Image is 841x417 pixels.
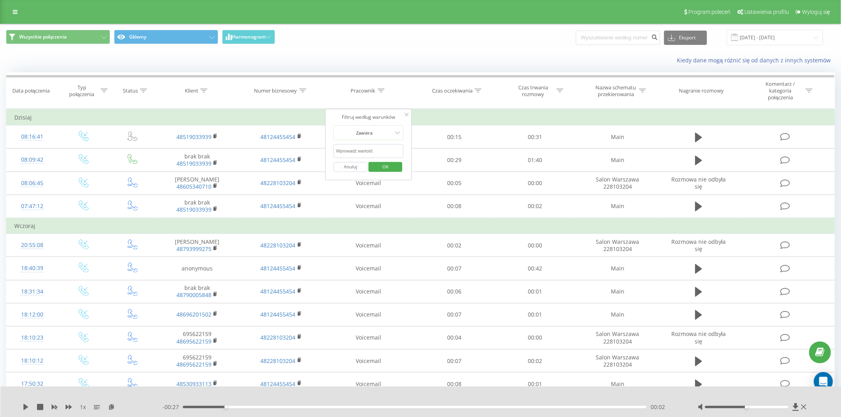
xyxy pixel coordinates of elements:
[163,403,183,411] span: - 00:27
[651,403,665,411] span: 00:02
[14,353,50,369] div: 18:10:12
[222,30,275,44] button: Harmonogram
[671,176,726,190] span: Rozmowa nie odbyła się
[576,349,660,373] td: Salon Warszawa 228103204
[261,241,296,249] a: 48228103204
[576,125,660,149] td: Main
[155,149,239,172] td: brak brak
[176,183,211,190] a: 48605340710
[155,349,239,373] td: 695622159
[232,34,265,40] span: Harmonogram
[155,326,239,349] td: 695622159
[261,264,296,272] a: 48124455454
[6,110,835,125] td: Dzisiaj
[814,372,833,391] div: Open Intercom Messenger
[323,172,414,195] td: Voicemail
[14,261,50,276] div: 18:40:39
[802,9,830,15] span: Wyloguj się
[155,195,239,218] td: brak brak
[414,349,495,373] td: 00:07
[414,149,495,172] td: 00:29
[414,257,495,280] td: 00:07
[261,334,296,341] a: 48228103204
[334,144,404,158] input: Wprowadź wartość
[334,113,404,121] div: Filtruj według warunków
[323,149,414,172] td: [PERSON_NAME] (SIP)
[80,403,86,411] span: 1 x
[495,234,576,257] td: 00:00
[14,284,50,299] div: 18:31:34
[323,280,414,303] td: Voicemail
[14,330,50,346] div: 18:10:23
[495,303,576,326] td: 00:01
[495,172,576,195] td: 00:00
[576,31,660,45] input: Wyszukiwanie według numeru
[576,303,660,326] td: Main
[12,87,50,94] div: Data połączenia
[185,87,198,94] div: Klient
[374,160,397,173] span: OK
[155,234,239,257] td: [PERSON_NAME]
[176,338,211,345] a: 48695622159
[176,206,211,213] a: 48519033939
[757,81,804,101] div: Komentarz / kategoria połączenia
[414,172,495,195] td: 00:05
[432,87,473,94] div: Czas oczekiwania
[6,218,835,234] td: Wczoraj
[351,87,376,94] div: Pracownik
[495,349,576,373] td: 00:02
[176,291,211,299] a: 48790005848
[414,303,495,326] td: 00:07
[677,56,835,64] a: Kiedy dane mogą różnić się od danych z innych systemów
[414,195,495,218] td: 00:08
[495,280,576,303] td: 00:01
[671,330,726,345] span: Rozmowa nie odbyła się
[261,156,296,164] a: 48124455454
[576,257,660,280] td: Main
[323,195,414,218] td: Voicemail
[261,179,296,187] a: 48228103204
[65,84,99,98] div: Typ połączenia
[261,357,296,365] a: 48228103204
[155,172,239,195] td: [PERSON_NAME]
[254,87,297,94] div: Numer biznesowy
[679,87,724,94] div: Nagranie rozmowy
[576,195,660,218] td: Main
[6,30,110,44] button: Wszystkie połączenia
[414,280,495,303] td: 00:06
[261,311,296,318] a: 48124455454
[261,133,296,141] a: 48124455454
[155,257,239,280] td: anonymous
[176,133,211,141] a: 48519033939
[176,245,211,253] a: 48793999275
[176,311,211,318] a: 48696201502
[14,129,50,145] div: 08:16:41
[176,380,211,388] a: 48530933113
[323,125,414,149] td: [PERSON_NAME] (SIP)
[595,84,637,98] div: Nazwa schematu przekierowania
[261,202,296,210] a: 48124455454
[495,149,576,172] td: 01:40
[14,237,50,253] div: 20:55:08
[19,34,67,40] span: Wszystkie połączenia
[414,234,495,257] td: 00:02
[576,172,660,195] td: Salon Warszawa 228103204
[688,9,731,15] span: Program poleceń
[576,326,660,349] td: Salon Warszawa 228103204
[512,84,554,98] div: Czas trwania rozmowy
[495,326,576,349] td: 00:00
[323,326,414,349] td: Voicemail
[495,195,576,218] td: 00:02
[576,149,660,172] td: Main
[123,87,138,94] div: Status
[495,257,576,280] td: 00:42
[14,307,50,322] div: 18:12:00
[368,162,402,172] button: OK
[323,234,414,257] td: Voicemail
[14,152,50,168] div: 08:09:42
[14,176,50,191] div: 08:06:45
[225,405,228,409] div: Accessibility label
[323,349,414,373] td: Voicemail
[323,257,414,280] td: Voicemail
[323,303,414,326] td: Voicemail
